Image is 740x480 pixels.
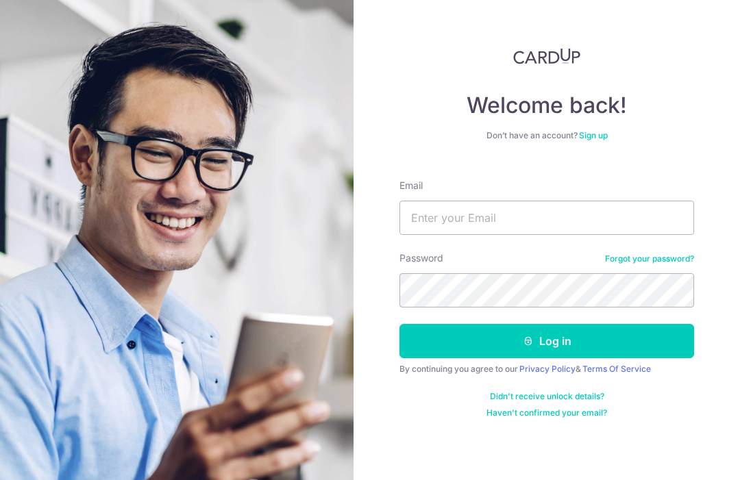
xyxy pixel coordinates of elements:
[486,407,607,418] a: Haven't confirmed your email?
[399,364,694,375] div: By continuing you agree to our &
[399,324,694,358] button: Log in
[605,253,694,264] a: Forgot your password?
[399,130,694,141] div: Don’t have an account?
[399,251,443,265] label: Password
[399,201,694,235] input: Enter your Email
[519,364,576,374] a: Privacy Policy
[582,364,651,374] a: Terms Of Service
[490,391,604,402] a: Didn't receive unlock details?
[399,179,423,192] label: Email
[399,92,694,119] h4: Welcome back!
[513,48,580,64] img: CardUp Logo
[579,130,608,140] a: Sign up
